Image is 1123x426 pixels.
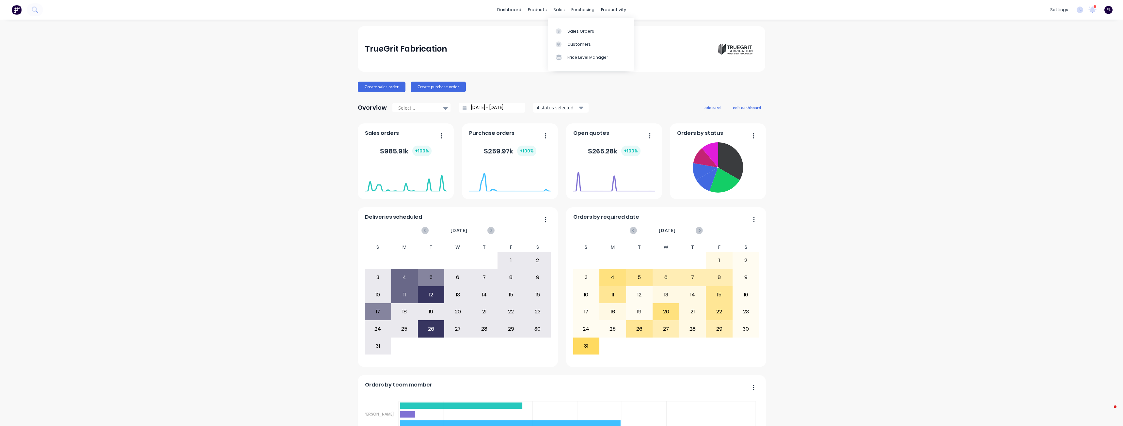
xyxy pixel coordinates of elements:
span: Orders by team member [365,381,432,389]
div: 29 [706,321,732,337]
div: 3 [573,269,599,286]
div: 15 [706,287,732,303]
div: T [626,243,653,252]
img: Factory [12,5,22,15]
span: Purchase orders [469,129,514,137]
div: 23 [525,304,551,320]
div: 25 [391,321,418,337]
div: 7 [471,269,498,286]
div: 24 [573,321,599,337]
a: Sales Orders [548,24,634,38]
iframe: Intercom live chat [1101,404,1116,419]
button: 4 status selected [533,103,589,113]
div: 31 [573,338,599,354]
div: 30 [525,321,551,337]
button: add card [700,103,725,112]
a: dashboard [494,5,525,15]
div: 11 [600,287,626,303]
tspan: [PERSON_NAME] [363,411,394,417]
div: 12 [626,287,653,303]
div: 19 [418,304,444,320]
div: 4 status selected [537,104,578,111]
div: 20 [653,304,679,320]
div: 29 [498,321,524,337]
div: S [524,243,551,252]
div: 2 [525,252,551,269]
div: M [599,243,626,252]
div: 1 [498,252,524,269]
div: 27 [653,321,679,337]
div: TrueGrit Fabrication [365,42,447,55]
div: 26 [626,321,653,337]
div: Price Level Manager [567,55,608,60]
div: 4 [600,269,626,286]
div: 18 [600,304,626,320]
div: 14 [680,287,706,303]
div: + 100 % [412,146,432,156]
div: 20 [445,304,471,320]
div: 27 [445,321,471,337]
button: Create sales order [358,82,405,92]
div: 22 [706,304,732,320]
span: Orders by status [677,129,723,137]
div: 25 [600,321,626,337]
span: [DATE] [659,227,676,234]
span: Sales orders [365,129,399,137]
div: 14 [471,287,498,303]
div: 18 [391,304,418,320]
div: 9 [525,269,551,286]
div: 30 [733,321,759,337]
div: 28 [471,321,498,337]
div: 22 [498,304,524,320]
div: 21 [680,304,706,320]
div: 8 [498,269,524,286]
button: Create purchase order [411,82,466,92]
div: 16 [733,287,759,303]
span: Open quotes [573,129,609,137]
button: edit dashboard [729,103,765,112]
div: $ 259.97k [484,146,536,156]
div: 10 [573,287,599,303]
span: [DATE] [451,227,467,234]
div: S [733,243,759,252]
div: 21 [471,304,498,320]
div: 6 [445,269,471,286]
div: 15 [498,287,524,303]
div: 31 [365,338,391,354]
div: 2 [733,252,759,269]
img: TrueGrit Fabrication [712,26,758,72]
div: 26 [418,321,444,337]
div: F [498,243,524,252]
div: T [679,243,706,252]
div: 8 [706,269,732,286]
div: 17 [573,304,599,320]
div: Customers [567,41,591,47]
div: 4 [391,269,418,286]
div: S [365,243,391,252]
div: F [706,243,733,252]
div: 11 [391,287,418,303]
div: productivity [598,5,629,15]
a: Price Level Manager [548,51,634,64]
div: M [391,243,418,252]
div: 6 [653,269,679,286]
div: $ 985.91k [380,146,432,156]
div: 16 [525,287,551,303]
div: T [418,243,445,252]
div: 28 [680,321,706,337]
div: 10 [365,287,391,303]
div: 7 [680,269,706,286]
div: products [525,5,550,15]
div: 12 [418,287,444,303]
div: 13 [445,287,471,303]
div: 24 [365,321,391,337]
div: purchasing [568,5,598,15]
a: Customers [548,38,634,51]
div: sales [550,5,568,15]
div: 17 [365,304,391,320]
div: Sales Orders [567,28,594,34]
div: 5 [418,269,444,286]
div: S [573,243,600,252]
div: + 100 % [621,146,641,156]
div: T [471,243,498,252]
